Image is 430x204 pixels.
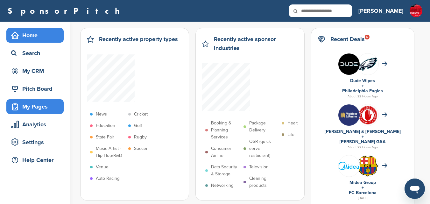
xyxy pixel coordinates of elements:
a: My CRM [6,64,64,78]
a: Settings [6,135,64,150]
a: Philadelphia Eagles [342,88,383,94]
p: Networking [211,182,234,189]
p: Data Security & Storage [211,164,240,178]
p: Consumer Airline [211,145,240,159]
div: About 22 Hours Ago [318,94,408,99]
img: 200px midea.svg [338,162,360,170]
a: FC Barcelona [349,190,377,195]
img: Open uri20141112 64162 1yeofb6?1415809477 [357,155,378,177]
a: Pitch Board [6,81,64,96]
p: Venue [96,164,109,171]
div: [DATE] [318,195,408,201]
p: Life [287,131,294,138]
div: Search [10,47,64,59]
h3: [PERSON_NAME] [358,6,403,15]
p: Television [249,164,269,171]
img: S52bcpuf 400x400 [357,104,378,126]
p: Rugby [134,134,147,141]
p: Health [287,120,300,127]
div: Pitch Board [10,83,64,95]
div: Settings [10,137,64,148]
a: Home [6,28,64,43]
p: News [96,111,107,118]
a: Dude Wipes [350,78,375,83]
a: + [362,185,364,190]
p: QSR (quick serve restaurant) [249,138,278,159]
div: About 22 Hours Ago [318,144,408,150]
p: Golf [134,122,142,129]
a: Midea Group [349,180,376,185]
div: 17 [365,35,370,39]
img: Gcfarpgv 400x400 [338,53,360,75]
p: Education [96,122,115,129]
a: [PERSON_NAME] [358,4,403,18]
a: Analytics [6,117,64,132]
p: Auto Racing [96,175,120,182]
p: Booking & Planning Services [211,120,240,141]
h2: Recent Deals [330,35,365,44]
a: My Pages [6,99,64,114]
img: 6ytyenzi 400x400 [338,104,360,126]
p: Music Artist - Hip Hop/R&B [96,145,125,159]
div: Home [10,30,64,41]
a: + [362,134,364,139]
p: Cricket [134,111,148,118]
div: My CRM [10,65,64,77]
p: Soccer [134,145,148,152]
p: Cleaning products [249,175,278,189]
a: Search [6,46,64,60]
a: Help Center [6,153,64,167]
div: Analytics [10,119,64,130]
img: Data?1415807379 [357,56,378,72]
h2: Recently active property types [99,35,178,44]
iframe: Button to launch messaging window [405,179,425,199]
a: SponsorPitch [8,7,124,15]
p: Package Delivery [249,120,278,134]
div: My Pages [10,101,64,112]
p: State Fair [96,134,114,141]
h2: Recently active sponsor industries [214,35,298,53]
a: + [362,83,364,88]
a: [PERSON_NAME] & [PERSON_NAME] [325,129,401,134]
div: Help Center [10,154,64,166]
a: [PERSON_NAME] GAA [340,139,386,144]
